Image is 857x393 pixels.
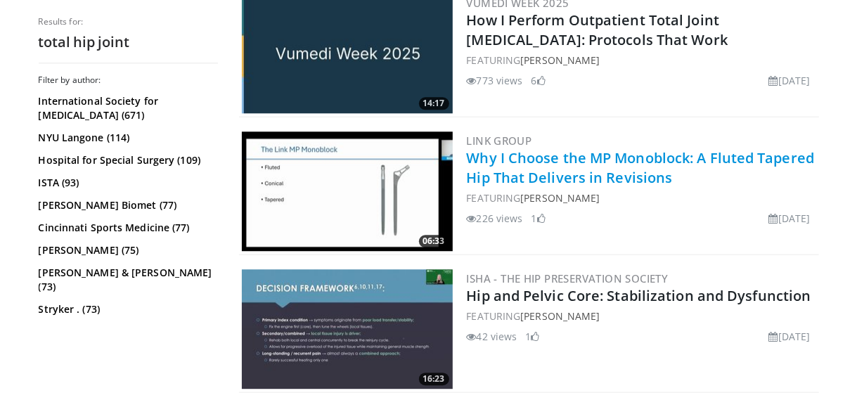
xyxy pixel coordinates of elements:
[467,134,532,148] a: LINK Group
[242,269,453,389] a: 16:23
[769,329,811,344] li: [DATE]
[531,73,546,88] li: 6
[39,131,214,145] a: NYU Langone (114)
[39,198,214,212] a: [PERSON_NAME] Biomet (77)
[39,266,214,294] a: [PERSON_NAME] & [PERSON_NAME] (73)
[467,271,669,285] a: ISHA - The Hip Preservation Society
[39,153,214,167] a: Hospital for Special Surgery (109)
[39,94,214,122] a: International Society for [MEDICAL_DATA] (671)
[520,53,600,67] a: [PERSON_NAME]
[39,302,214,316] a: Stryker . (73)
[39,243,214,257] a: [PERSON_NAME] (75)
[467,286,811,305] a: Hip and Pelvic Core: Stabilization and Dysfunction
[242,131,453,251] img: f021a05b-62e6-4a34-b856-baa9a0bd3caa.300x170_q85_crop-smart_upscale.jpg
[467,309,816,323] div: FEATURING
[467,53,816,67] div: FEATURING
[39,33,218,51] h2: total hip joint
[467,191,816,205] div: FEATURING
[419,97,449,110] span: 14:17
[242,269,453,389] img: f98fa5b6-d79e-4118-8ddc-4ffabcff162a.300x170_q85_crop-smart_upscale.jpg
[520,191,600,205] a: [PERSON_NAME]
[242,131,453,251] a: 06:33
[419,235,449,247] span: 06:33
[39,221,214,235] a: Cincinnati Sports Medicine (77)
[467,329,517,344] li: 42 views
[467,11,728,49] a: How I Perform Outpatient Total Joint [MEDICAL_DATA]: Protocols That Work
[769,73,811,88] li: [DATE]
[526,329,540,344] li: 1
[769,211,811,226] li: [DATE]
[467,73,523,88] li: 773 views
[467,148,815,187] a: Why I Choose the MP Monoblock: A Fluted Tapered Hip That Delivers in Revisions
[531,211,546,226] li: 1
[39,16,218,27] p: Results for:
[467,211,523,226] li: 226 views
[39,75,218,86] h3: Filter by author:
[419,373,449,385] span: 16:23
[39,176,214,190] a: ISTA (93)
[520,309,600,323] a: [PERSON_NAME]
